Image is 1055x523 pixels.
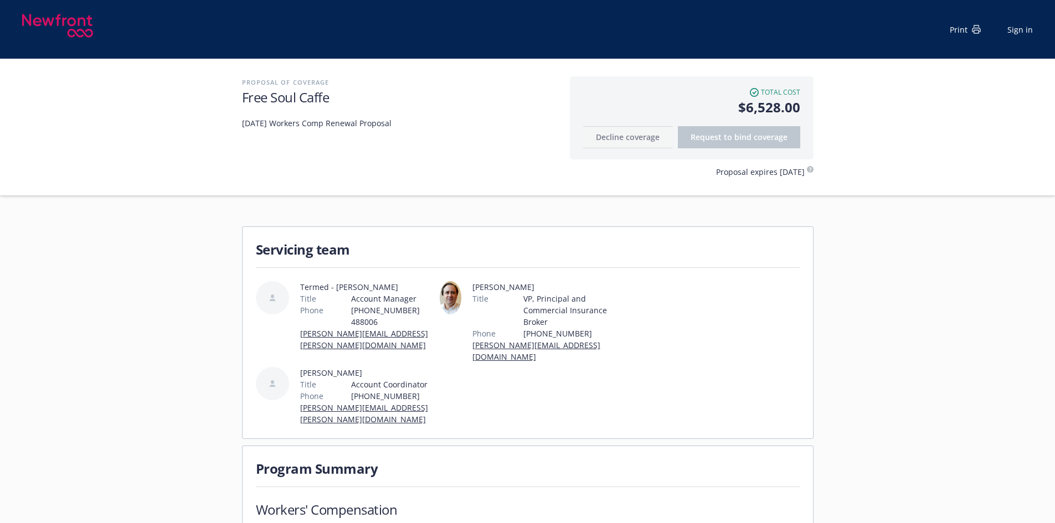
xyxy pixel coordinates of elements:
[523,328,619,339] span: [PHONE_NUMBER]
[596,132,660,142] span: Decline coverage
[256,500,398,519] h1: Workers' Compensation
[523,293,619,328] span: VP, Principal and Commercial Insurance Broker
[300,402,428,424] a: [PERSON_NAME][EMAIL_ADDRESS][PERSON_NAME][DOMAIN_NAME]
[472,281,619,293] span: [PERSON_NAME]
[300,379,316,390] span: Title
[300,328,428,350] a: [PERSON_NAME][EMAIL_ADDRESS][PERSON_NAME][DOMAIN_NAME]
[761,87,800,97] span: Total cost
[351,379,435,390] span: Account Coordinator
[300,281,435,293] span: Termed - [PERSON_NAME]
[440,281,461,314] img: employee photo
[300,304,323,316] span: Phone
[472,340,600,362] a: [PERSON_NAME][EMAIL_ADDRESS][DOMAIN_NAME]
[583,126,672,148] button: Decline coverage
[691,132,788,142] span: Request to bind
[716,166,805,178] span: Proposal expires [DATE]
[472,328,496,339] span: Phone
[678,126,800,148] button: Request to bindcoverage
[754,132,788,142] span: coverage
[300,367,435,379] span: [PERSON_NAME]
[472,293,488,304] span: Title
[1007,24,1033,35] a: Sign in
[242,76,559,88] h2: Proposal of coverage
[256,459,800,478] h1: Program Summary
[300,293,316,304] span: Title
[950,24,981,35] div: Print
[242,117,519,129] span: [DATE] Workers Comp Renewal Proposal
[351,390,435,402] span: [PHONE_NUMBER]
[300,390,323,402] span: Phone
[256,240,800,258] h1: Servicing team
[351,293,435,304] span: Account Manager
[583,97,800,117] span: $6,528.00
[351,304,435,328] span: [PHONE_NUMBER] 488006
[242,88,559,106] h1: Free Soul Caffe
